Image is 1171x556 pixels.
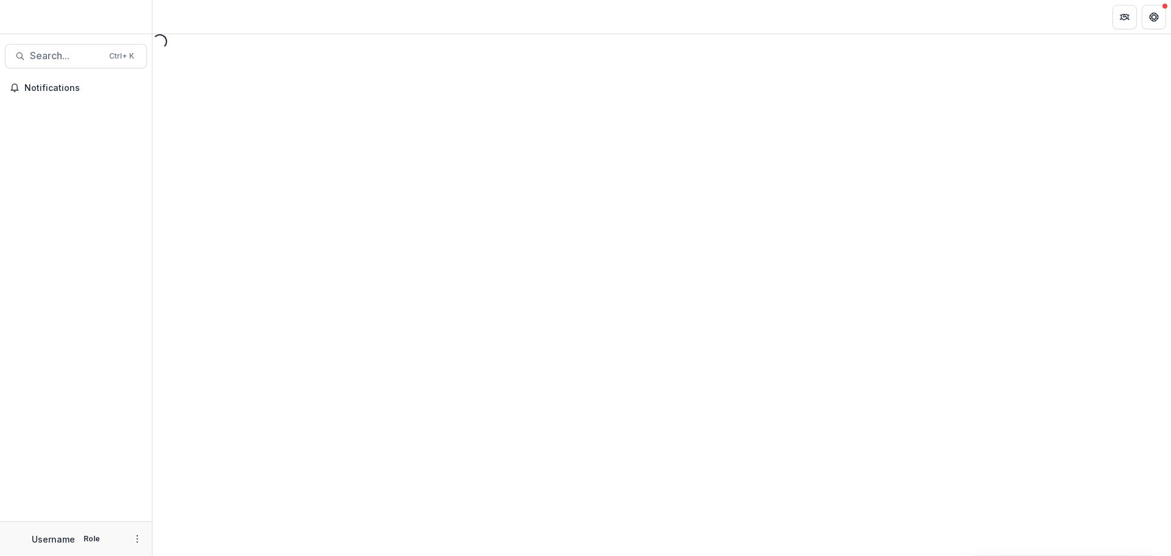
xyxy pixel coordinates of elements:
button: Search... [5,44,147,68]
button: Partners [1112,5,1137,29]
button: Notifications [5,78,147,98]
p: Role [80,533,104,544]
button: More [130,532,145,546]
p: Username [32,533,75,546]
span: Notifications [24,83,142,93]
span: Search... [30,50,102,62]
button: Get Help [1142,5,1166,29]
div: Ctrl + K [107,49,137,63]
